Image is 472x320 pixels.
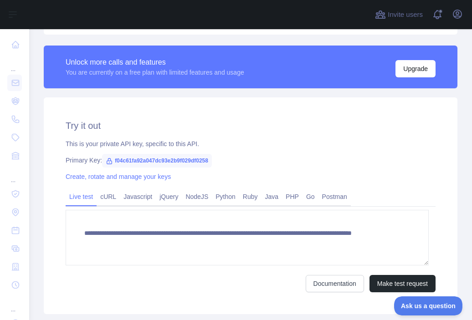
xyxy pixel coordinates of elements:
[306,275,364,292] a: Documentation
[212,189,239,204] a: Python
[388,10,423,20] span: Invite users
[66,139,436,148] div: This is your private API key, specific to this API.
[66,119,436,132] h2: Try it out
[239,189,262,204] a: Ruby
[120,189,156,204] a: Javascript
[66,57,244,68] div: Unlock more calls and features
[97,189,120,204] a: cURL
[318,189,351,204] a: Postman
[7,295,22,313] div: ...
[66,173,171,180] a: Create, rotate and manage your keys
[303,189,318,204] a: Go
[262,189,282,204] a: Java
[282,189,303,204] a: PHP
[66,68,244,77] div: You are currently on a free plan with limited features and usage
[182,189,212,204] a: NodeJS
[66,189,97,204] a: Live test
[7,166,22,184] div: ...
[66,156,436,165] div: Primary Key:
[394,296,463,315] iframe: Toggle Customer Support
[102,154,212,168] span: f04c61fa92a047dc93e2b9f029df0258
[7,55,22,73] div: ...
[373,7,425,22] button: Invite users
[395,60,436,77] button: Upgrade
[369,275,436,292] button: Make test request
[156,189,182,204] a: jQuery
